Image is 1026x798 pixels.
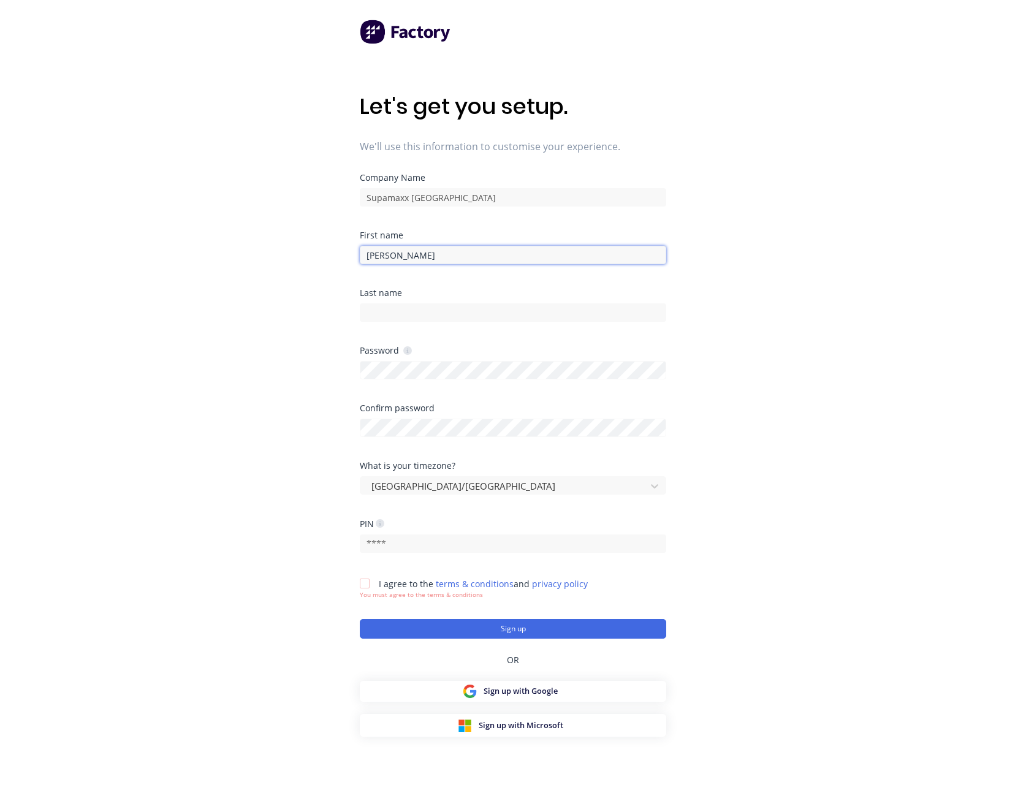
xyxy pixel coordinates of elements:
div: Company Name [360,173,666,182]
a: terms & conditions [436,578,514,590]
div: Password [360,344,412,356]
a: privacy policy [532,578,588,590]
div: OR [360,639,666,681]
div: Last name [360,289,666,297]
span: I agree to the and [379,578,588,590]
span: Sign up with Google [484,685,558,697]
button: Sign up with Google [360,681,666,702]
h1: Let's get you setup. [360,93,666,120]
button: Sign up [360,619,666,639]
button: Sign up with Microsoft [360,714,666,737]
img: Factory [360,20,452,44]
span: Sign up with Microsoft [479,720,563,731]
div: PIN [360,518,384,530]
div: What is your timezone? [360,462,666,470]
div: First name [360,231,666,240]
span: We'll use this information to customise your experience. [360,139,666,154]
div: You must agree to the terms & conditions [360,590,588,599]
div: Confirm password [360,404,666,412]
